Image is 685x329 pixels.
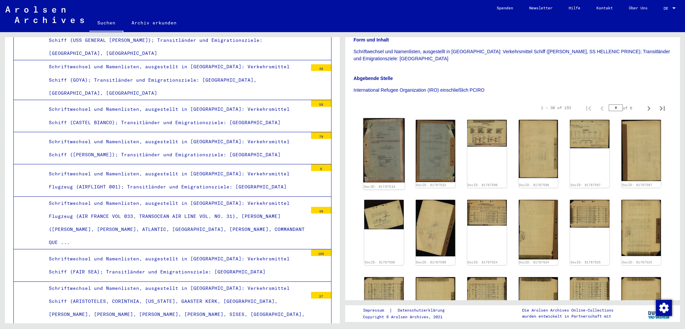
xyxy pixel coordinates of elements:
[354,76,393,81] b: Abgebende Stelle
[519,260,549,264] a: DocID: 81767524
[364,184,396,188] a: DocID: 81767522
[416,200,455,256] img: 002.jpg
[311,207,331,214] div: 49
[609,105,642,111] div: of 6
[311,64,331,71] div: 48
[467,120,507,147] img: 001.jpg
[123,15,185,31] a: Archiv erkunden
[522,313,613,319] p: wurden entwickelt in Partnerschaft mit
[656,101,669,114] button: Last page
[392,307,453,314] a: Datenschutzerklärung
[570,200,609,228] img: 001.jpg
[571,260,601,264] a: DocID: 81767525
[311,292,331,299] div: 27
[622,260,652,264] a: DocID: 81767525
[354,87,672,94] p: International Refugee Organization (IRO) einschließlich PCIRO
[571,183,601,187] a: DocID: 81767597
[354,48,672,62] p: Schriftwechsel und Namenlisten, ausgestellt in [GEOGRAPHIC_DATA]: Verkehrsmittel Schiff ([PERSON_...
[570,277,609,304] img: 001.jpg
[44,103,308,129] div: Schriftwechsel und Namenlisten, ausgestellt in [GEOGRAPHIC_DATA]: Verkehrsmittel Schiff (CASTEL B...
[363,314,453,320] p: Copyright © Arolsen Archives, 2021
[416,260,446,264] a: DocID: 81767598
[647,305,672,322] img: yv_logo.png
[519,120,558,178] img: 002.jpg
[467,277,507,302] img: 001.jpg
[416,183,446,187] a: DocID: 81767522
[311,100,331,107] div: 59
[5,6,84,23] img: Arolsen_neg.svg
[541,105,571,111] div: 1 – 30 of 152
[582,101,595,114] button: First page
[44,167,308,193] div: Schriftwechsel und Namenlisten, ausgestellt in [GEOGRAPHIC_DATA]: Verkehrsmittel Flugzeug (AIRFLI...
[468,183,498,187] a: DocID: 81767596
[621,120,661,181] img: 002.jpg
[311,249,331,256] div: 105
[664,6,671,11] span: DE
[656,300,672,316] img: Zustimmung ändern
[364,200,404,229] img: 001.jpg
[363,307,389,314] a: Impressum
[656,300,672,316] div: Zustimmung ändern
[522,307,613,313] p: Die Arolsen Archives Online-Collections
[622,183,652,187] a: DocID: 81767597
[311,164,331,171] div: 6
[467,200,507,226] img: 001.jpg
[311,132,331,139] div: 79
[621,200,661,256] img: 002.jpg
[595,101,609,114] button: Previous page
[354,37,389,43] b: Form und Inhalt
[364,277,404,303] img: 001.jpg
[44,60,308,100] div: Schriftwechsel und Namenlisten, ausgestellt in [GEOGRAPHIC_DATA]: Verkehrsmittel Schiff (GOYA); T...
[89,15,123,32] a: Suchen
[416,120,455,182] img: 002.jpg
[363,118,405,182] img: 001.jpg
[642,101,656,114] button: Next page
[44,252,308,278] div: Schriftwechsel und Namenlisten, ausgestellt in [GEOGRAPHIC_DATA]: Verkehrsmittel Schiff (FAIR SEA...
[519,183,549,187] a: DocID: 81767596
[44,21,308,60] div: Schriftwechsel und Namenlisten, ausgestellt in [GEOGRAPHIC_DATA]: Verkehrsmittel Schiff (USS GENE...
[365,260,395,264] a: DocID: 81767598
[468,260,498,264] a: DocID: 81767524
[519,200,558,259] img: 002.jpg
[44,197,308,249] div: Schriftwechsel und Namenlisten, ausgestellt in [GEOGRAPHIC_DATA]: Verkehrsmittel Flugzeug (AIR FR...
[570,120,609,148] img: 001.jpg
[44,135,308,161] div: Schriftwechsel und Namenlisten, ausgestellt in [GEOGRAPHIC_DATA]: Verkehrsmittel Schiff ([PERSON_...
[363,307,453,314] div: |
